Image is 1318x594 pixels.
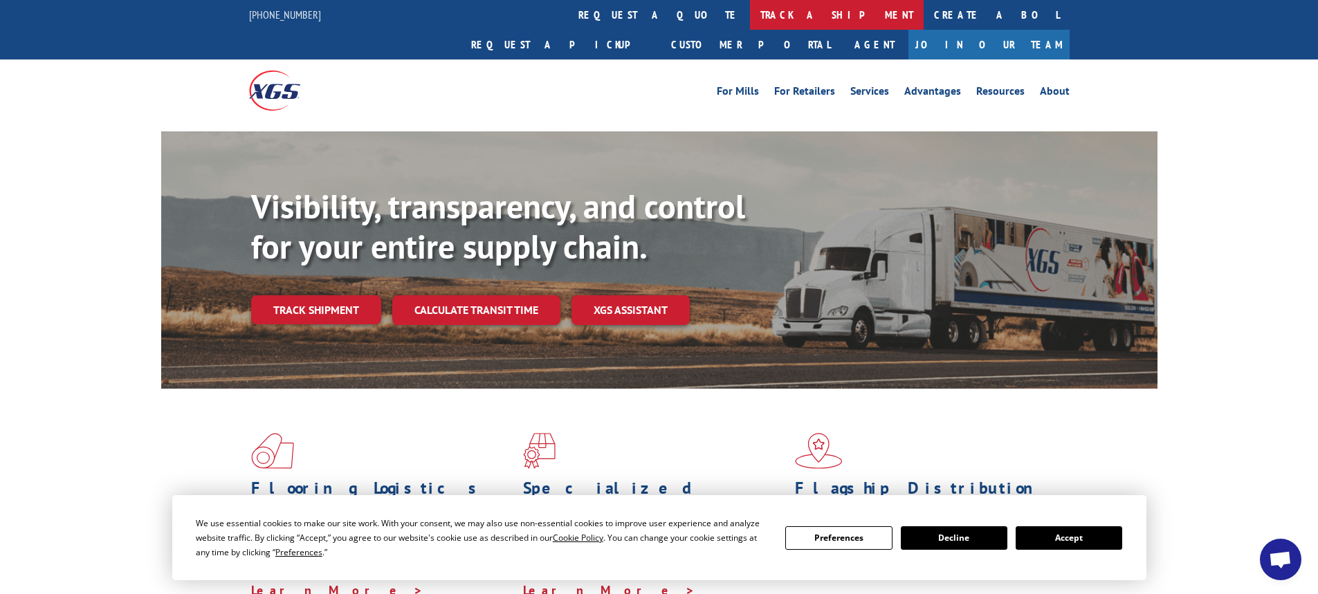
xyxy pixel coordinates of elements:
h1: Specialized Freight Experts [523,480,785,520]
img: xgs-icon-flagship-distribution-model-red [795,433,843,469]
a: Learn More > [795,566,967,582]
div: Cookie Consent Prompt [172,495,1146,580]
a: Agent [841,30,908,59]
a: About [1040,86,1070,101]
a: XGS ASSISTANT [571,295,690,325]
a: [PHONE_NUMBER] [249,8,321,21]
h1: Flagship Distribution Model [795,480,1056,520]
div: We use essential cookies to make our site work. With your consent, we may also use non-essential ... [196,516,769,559]
a: Open chat [1260,539,1301,580]
span: Cookie Policy [553,532,603,544]
a: Join Our Team [908,30,1070,59]
button: Accept [1016,526,1122,550]
img: xgs-icon-focused-on-flooring-red [523,433,556,469]
span: Preferences [275,546,322,558]
a: For Retailers [774,86,835,101]
h1: Flooring Logistics Solutions [251,480,513,520]
a: Resources [976,86,1025,101]
img: xgs-icon-total-supply-chain-intelligence-red [251,433,294,469]
a: Request a pickup [461,30,661,59]
a: Track shipment [251,295,381,324]
a: Calculate transit time [392,295,560,325]
b: Visibility, transparency, and control for your entire supply chain. [251,185,745,268]
a: Advantages [904,86,961,101]
button: Preferences [785,526,892,550]
a: Customer Portal [661,30,841,59]
button: Decline [901,526,1007,550]
a: For Mills [717,86,759,101]
a: Services [850,86,889,101]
